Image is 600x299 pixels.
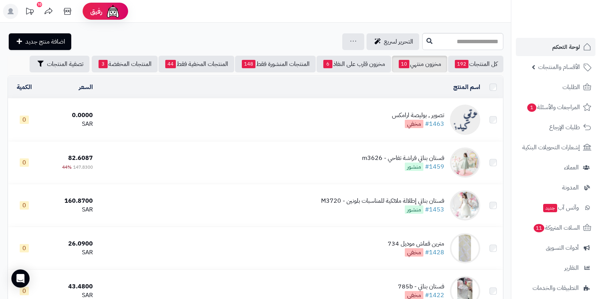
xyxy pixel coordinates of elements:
[20,287,29,295] span: 0
[522,142,580,153] span: إشعارات التحويلات البنكية
[90,7,102,16] span: رفيق
[425,162,444,171] a: #1459
[20,158,29,167] span: 0
[73,164,93,171] span: 147.8300
[405,163,423,171] span: منشور
[43,120,93,128] div: SAR
[43,282,93,291] div: 43.4800
[68,153,93,163] span: 82.6087
[450,105,480,135] img: تصوير , بوليصة ارامكس
[43,240,93,248] div: 26.0900
[11,269,30,288] div: Open Intercom Messenger
[516,199,595,217] a: وآتس آبجديد
[20,201,29,210] span: 0
[30,56,89,72] button: تصفية المنتجات
[543,204,557,212] span: جديد
[99,60,108,68] span: 3
[562,82,580,92] span: الطلبات
[392,56,447,72] a: مخزون منتهي10
[516,118,595,136] a: طلبات الإرجاع
[405,248,423,257] span: مخفي
[43,205,93,214] div: SAR
[158,56,234,72] a: المنتجات المخفية فقط44
[546,243,579,253] span: أدوات التسويق
[538,62,580,72] span: الأقسام والمنتجات
[425,248,444,257] a: #1428
[25,37,65,46] span: اضافة منتج جديد
[564,263,579,273] span: التقارير
[316,56,391,72] a: مخزون قارب على النفاذ6
[321,197,444,205] div: فستان بناتي إطلالة ملائكية للمناسبات بلونين - M3720
[516,279,595,297] a: التطبيقات والخدمات
[453,83,480,92] a: اسم المنتج
[552,42,580,52] span: لوحة التحكم
[79,83,93,92] a: السعر
[399,60,409,68] span: 10
[425,205,444,214] a: #1453
[242,60,255,68] span: 148
[562,182,579,193] span: المدونة
[455,60,468,68] span: 192
[384,37,413,46] span: التحرير لسريع
[43,248,93,257] div: SAR
[450,233,480,263] img: مترين قماش موديل 734
[165,60,176,68] span: 44
[43,111,93,120] div: 0.0000
[47,59,83,69] span: تصفية المنتجات
[92,56,158,72] a: المنتجات المخفضة3
[392,111,444,120] div: تصوير , بوليصة ارامكس
[450,147,480,178] img: فستان بناتي فراشة تفاحي - m3626
[323,60,332,68] span: 6
[534,224,544,232] span: 11
[527,103,536,112] span: 1
[516,219,595,237] a: السلات المتروكة11
[235,56,316,72] a: المنتجات المنشورة فقط148
[20,244,29,252] span: 0
[450,190,480,221] img: فستان بناتي إطلالة ملائكية للمناسبات بلونين - M3720
[533,222,580,233] span: السلات المتروكة
[516,158,595,177] a: العملاء
[17,83,32,92] a: الكمية
[20,4,39,21] a: تحديثات المنصة
[43,197,93,205] div: 160.8700
[20,116,29,124] span: 0
[9,33,71,50] a: اضافة منتج جديد
[516,38,595,56] a: لوحة التحكم
[405,205,423,214] span: منشور
[549,122,580,133] span: طلبات الإرجاع
[367,33,419,50] a: التحرير لسريع
[542,202,579,213] span: وآتس آب
[516,178,595,197] a: المدونة
[405,120,423,128] span: مخفي
[398,282,444,291] div: فستان بناتي - 785b
[516,78,595,96] a: الطلبات
[105,4,121,19] img: ai-face.png
[516,259,595,277] a: التقارير
[62,164,72,171] span: 44%
[37,2,42,7] div: 10
[564,162,579,173] span: العملاء
[533,283,579,293] span: التطبيقات والخدمات
[526,102,580,113] span: المراجعات والأسئلة
[388,240,444,248] div: مترين قماش موديل 734
[362,154,444,163] div: فستان بناتي فراشة تفاحي - m3626
[448,56,503,72] a: كل المنتجات192
[516,138,595,157] a: إشعارات التحويلات البنكية
[425,119,444,128] a: #1463
[516,239,595,257] a: أدوات التسويق
[516,98,595,116] a: المراجعات والأسئلة1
